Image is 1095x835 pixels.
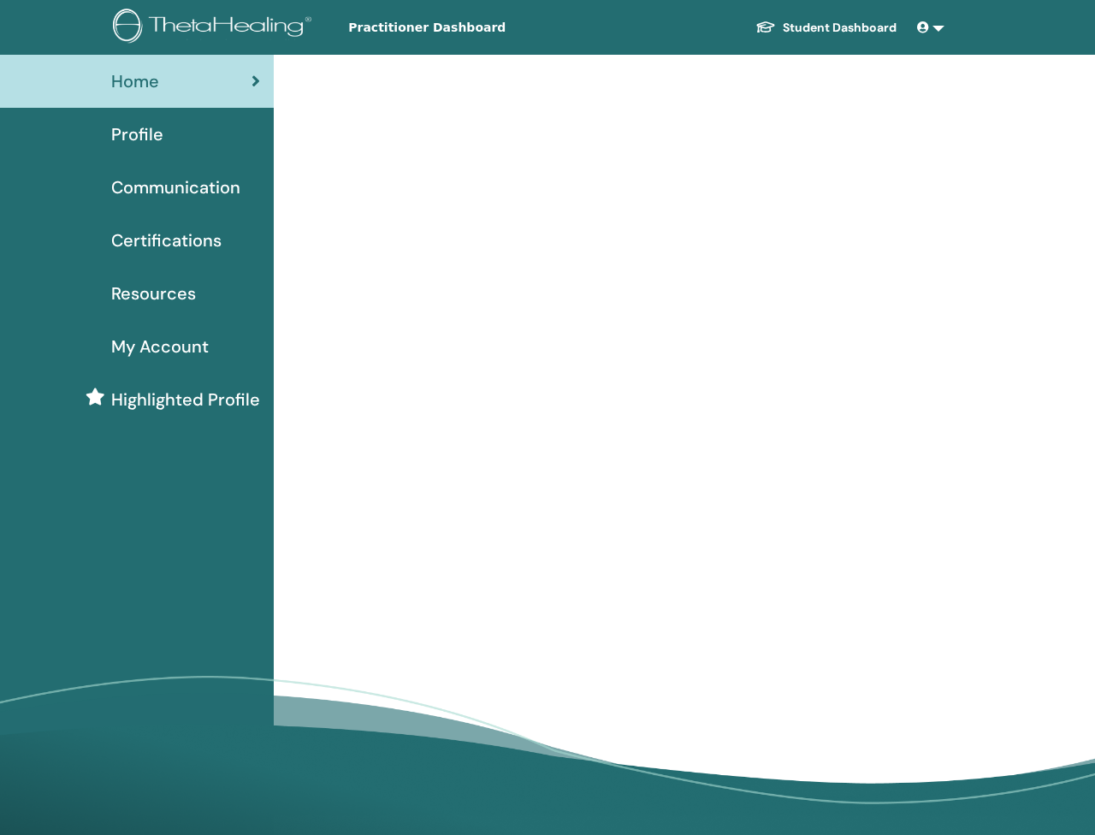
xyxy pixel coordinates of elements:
span: Home [111,68,159,94]
span: Certifications [111,228,222,253]
span: Profile [111,121,163,147]
span: My Account [111,334,209,359]
a: Student Dashboard [742,12,910,44]
span: Highlighted Profile [111,387,260,412]
span: Practitioner Dashboard [348,19,605,37]
span: Resources [111,281,196,306]
img: logo.png [113,9,317,47]
span: Communication [111,175,240,200]
img: graduation-cap-white.svg [755,20,776,34]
